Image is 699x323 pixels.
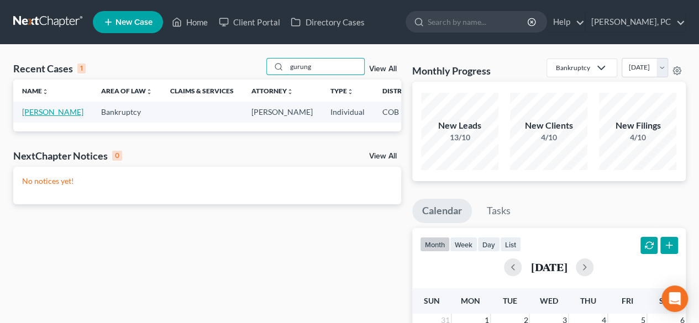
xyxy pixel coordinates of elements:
a: [PERSON_NAME] [22,107,83,117]
th: Claims & Services [161,80,243,102]
a: [PERSON_NAME], PC [586,12,685,32]
a: Home [166,12,213,32]
a: Directory Cases [285,12,370,32]
a: Calendar [412,199,472,223]
i: unfold_more [146,88,153,95]
span: Fri [621,296,633,305]
a: View All [369,65,397,73]
a: View All [369,152,397,160]
a: Help [548,12,585,32]
td: [PERSON_NAME] [243,102,322,122]
div: Bankruptcy [556,63,590,72]
a: Typeunfold_more [330,87,354,95]
div: New Leads [421,119,498,132]
h3: Monthly Progress [412,64,491,77]
div: 0 [112,151,122,161]
button: month [420,237,450,252]
p: No notices yet! [22,176,392,187]
a: Tasks [477,199,521,223]
span: Tue [502,296,517,305]
span: Sat [659,296,673,305]
a: Districtunfold_more [382,87,419,95]
button: list [500,237,521,252]
td: COB [374,102,428,122]
span: Thu [580,296,596,305]
span: Wed [540,296,558,305]
div: NextChapter Notices [13,149,122,162]
i: unfold_more [347,88,354,95]
div: New Clients [510,119,587,132]
div: 13/10 [421,132,498,143]
h2: [DATE] [530,261,567,273]
div: 4/10 [599,132,676,143]
button: week [450,237,477,252]
td: Bankruptcy [92,102,161,122]
div: 4/10 [510,132,587,143]
span: Mon [461,296,480,305]
a: Area of Lawunfold_more [101,87,153,95]
a: Client Portal [213,12,285,32]
div: 1 [77,63,86,73]
div: New Filings [599,119,676,132]
a: Nameunfold_more [22,87,49,95]
td: Individual [322,102,374,122]
input: Search by name... [428,12,529,32]
button: day [477,237,500,252]
input: Search by name... [287,59,364,75]
i: unfold_more [42,88,49,95]
i: unfold_more [287,88,293,95]
div: Recent Cases [13,62,86,75]
span: New Case [115,18,153,27]
span: Sun [423,296,439,305]
div: Open Intercom Messenger [661,285,688,312]
a: Attorneyunfold_more [251,87,293,95]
